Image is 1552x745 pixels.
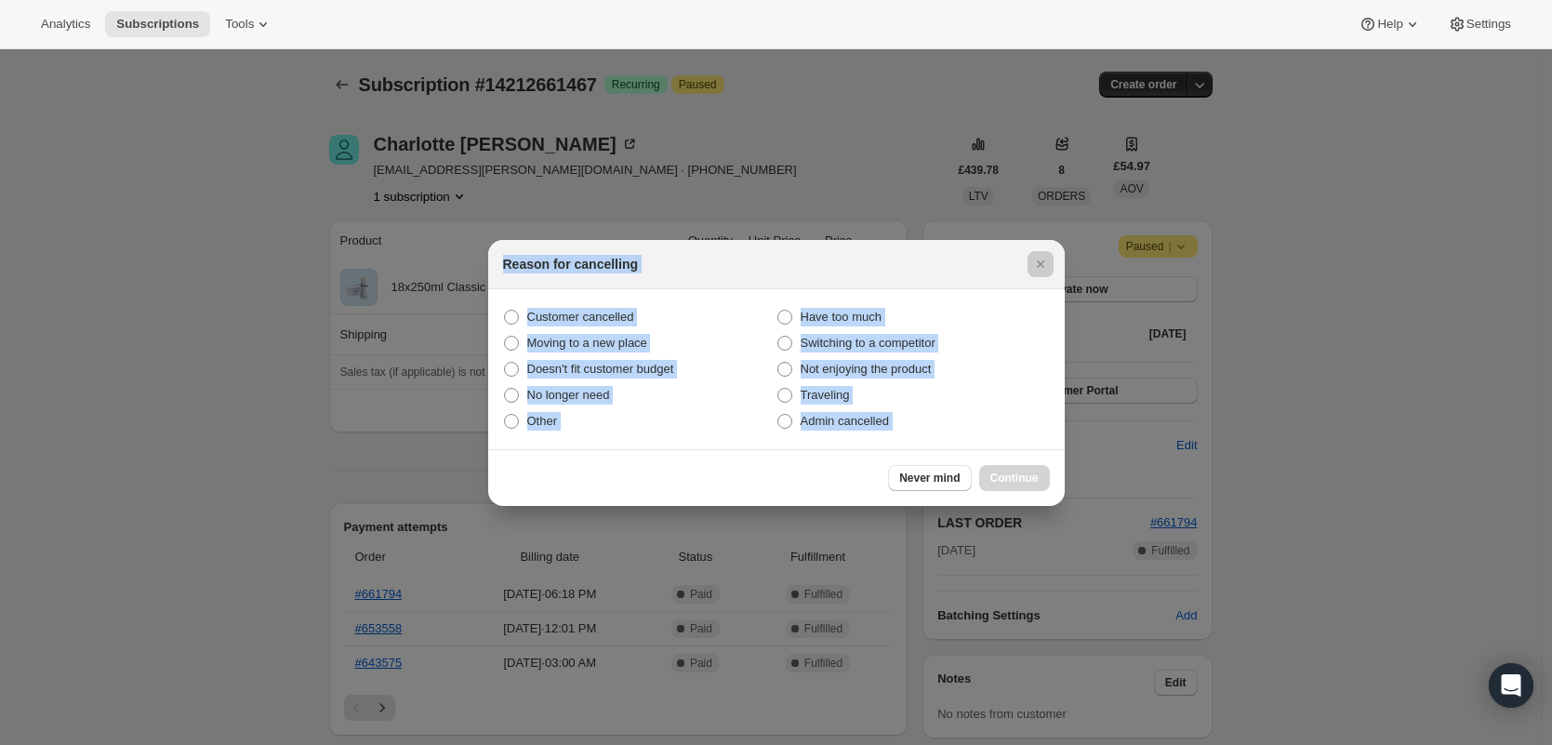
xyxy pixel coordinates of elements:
span: Subscriptions [116,17,199,32]
button: Help [1347,11,1432,37]
button: Tools [214,11,284,37]
button: Settings [1437,11,1522,37]
span: Switching to a competitor [801,336,935,350]
span: Moving to a new place [527,336,647,350]
span: Other [527,414,558,428]
span: Not enjoying the product [801,362,932,376]
span: Settings [1466,17,1511,32]
span: Help [1377,17,1402,32]
div: Open Intercom Messenger [1489,663,1533,708]
span: Have too much [801,310,882,324]
span: Never mind [899,471,960,486]
h2: Reason for cancelling [503,255,638,273]
button: Close [1028,251,1054,277]
span: Analytics [41,17,90,32]
button: Analytics [30,11,101,37]
button: Never mind [888,465,971,491]
button: Subscriptions [105,11,210,37]
span: Doesn't fit customer budget [527,362,674,376]
span: Tools [225,17,254,32]
span: Traveling [801,388,850,402]
span: Customer cancelled [527,310,634,324]
span: No longer need [527,388,610,402]
span: Admin cancelled [801,414,889,428]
